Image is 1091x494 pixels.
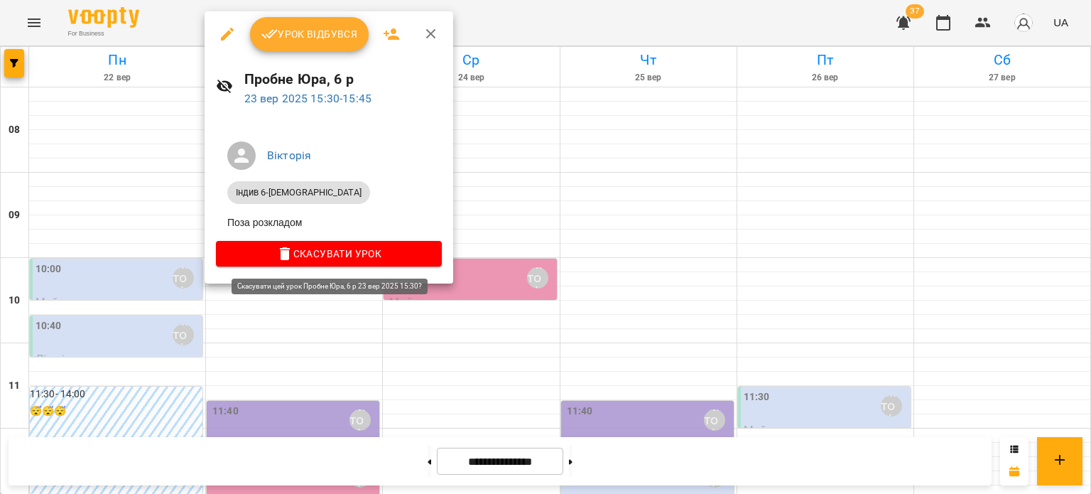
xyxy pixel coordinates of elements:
[216,210,442,235] li: Поза розкладом
[267,149,311,162] a: Вікторія
[216,241,442,267] button: Скасувати Урок
[244,92,371,105] a: 23 вер 2025 15:30-15:45
[244,68,443,90] h6: Пробне Юра, 6 р
[227,186,370,199] span: Індив 6-[DEMOGRAPHIC_DATA]
[250,17,369,51] button: Урок відбувся
[261,26,358,43] span: Урок відбувся
[227,245,430,262] span: Скасувати Урок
